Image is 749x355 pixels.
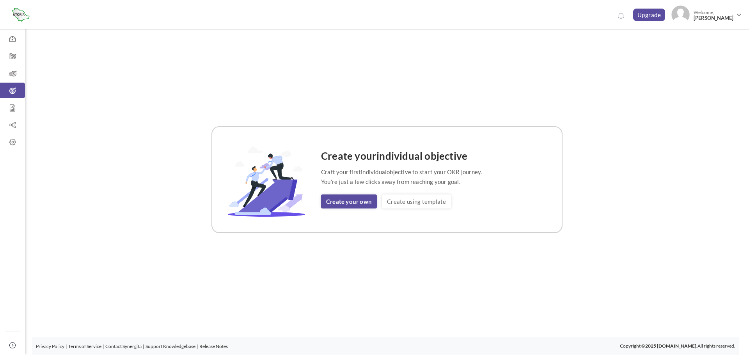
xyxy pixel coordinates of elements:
span: individual [361,168,387,175]
h4: Create your [321,150,482,162]
li: | [103,343,104,350]
span: [PERSON_NAME] [694,15,733,21]
img: Logo [9,5,34,25]
img: OKR-Template-Image.svg [220,143,313,217]
p: Copyright © All rights reserved. [620,342,735,350]
a: Photo Welcome,[PERSON_NAME] [668,2,745,25]
a: Support Knowledgebase [146,343,195,349]
a: Release Notes [199,343,228,349]
span: Welcome, [690,5,735,25]
p: Craft your first objective to start your OKR journey. You're just a few clicks away from reaching... [321,167,482,187]
a: Upgrade [633,9,666,21]
li: | [143,343,144,350]
a: Notifications [615,10,627,23]
img: Photo [671,5,690,24]
a: Create using template [382,194,451,208]
a: Terms of Service [68,343,101,349]
li: | [197,343,198,350]
a: Create your own [321,194,377,208]
a: Privacy Policy [36,343,64,349]
a: Contact Synergita [105,343,142,349]
b: 2025 [DOMAIN_NAME]. [645,343,698,349]
li: | [66,343,67,350]
span: individual objective [376,150,467,162]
